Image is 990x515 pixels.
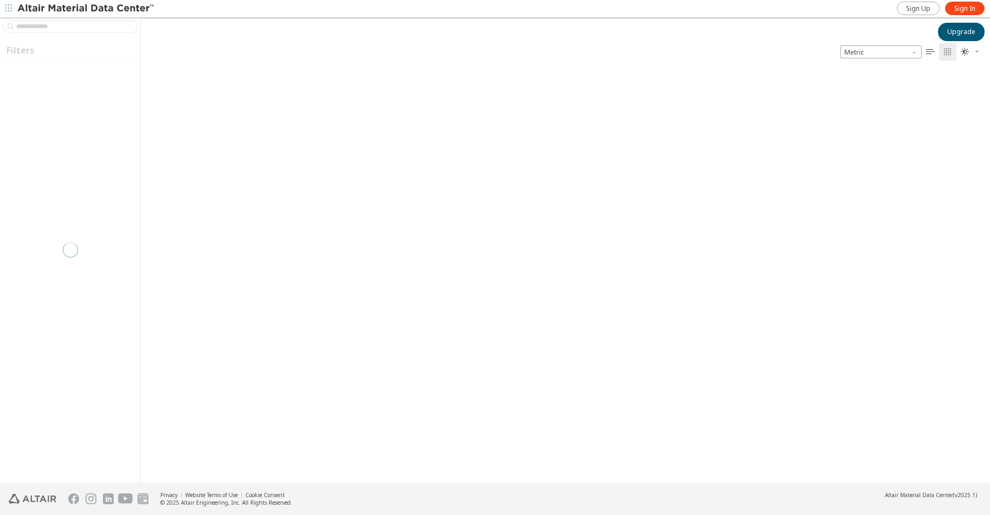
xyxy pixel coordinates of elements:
[841,45,922,58] div: Unit System
[841,45,922,58] span: Metric
[185,491,238,499] a: Website Terms of Use
[885,491,977,499] div: (v2025.1)
[160,499,292,506] div: © 2025 Altair Engineering, Inc. All Rights Reserved.
[897,2,940,15] a: Sign Up
[943,48,952,56] i: 
[160,491,178,499] a: Privacy
[17,3,155,14] img: Altair Material Data Center
[926,48,935,56] i: 
[961,48,969,56] i: 
[885,491,953,499] span: Altair Material Data Center
[922,43,939,61] button: Table View
[945,2,985,15] a: Sign In
[947,28,975,36] span: Upgrade
[956,43,985,61] button: Theme
[954,4,975,13] span: Sign In
[906,4,930,13] span: Sign Up
[245,491,285,499] a: Cookie Consent
[9,494,56,504] img: Altair Engineering
[938,23,985,41] button: Upgrade
[939,43,956,61] button: Tile View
